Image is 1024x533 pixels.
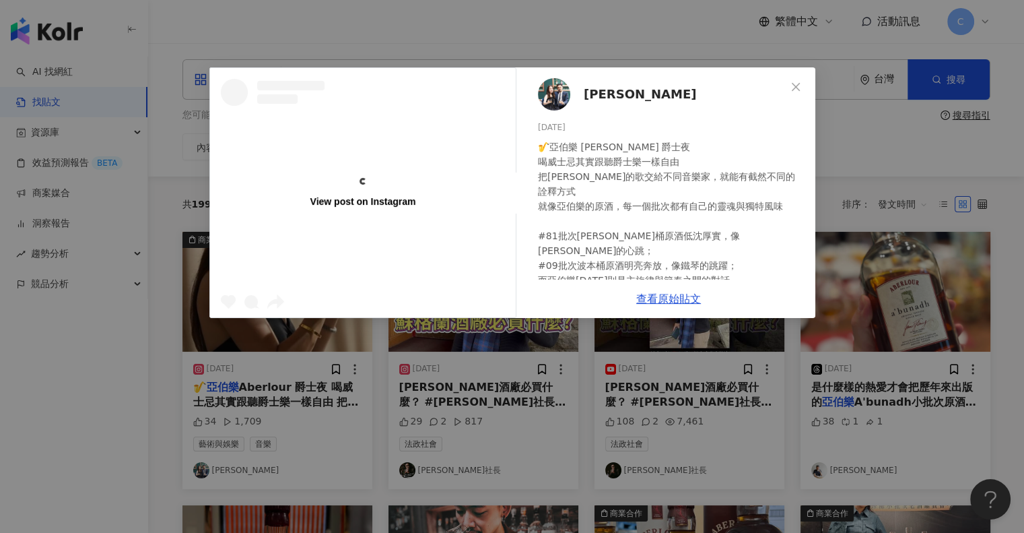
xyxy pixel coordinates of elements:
a: 查看原始貼文 [636,292,701,305]
span: close [790,82,801,92]
a: View post on Instagram [210,68,516,317]
span: [PERSON_NAME] [584,85,696,104]
button: Close [782,73,809,100]
a: KOL Avatar[PERSON_NAME] [538,78,786,111]
div: [DATE] [538,121,805,134]
div: 🎷亞伯樂 [PERSON_NAME] 爵士夜 喝威士忌其實跟聽爵士樂一樣自由 把[PERSON_NAME]的歌交給不同音樂家，就能有截然不同的詮釋方式 就像亞伯樂的原酒，每一個批次都有自己的靈魂... [538,139,805,451]
img: KOL Avatar [538,78,570,111]
div: View post on Instagram [310,195,415,208]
